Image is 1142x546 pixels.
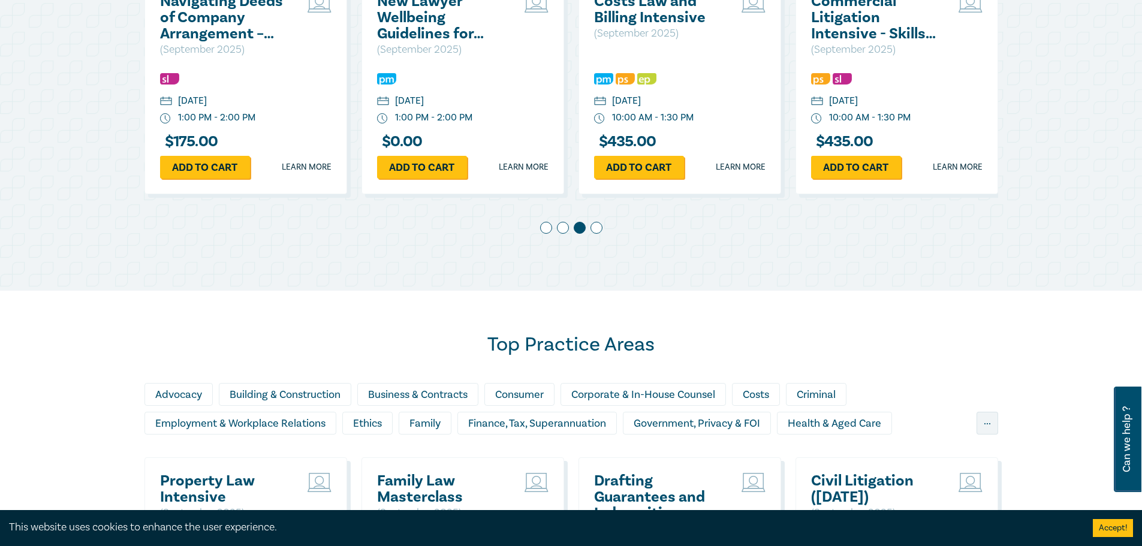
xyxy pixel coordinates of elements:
div: Corporate & In-House Counsel [561,383,726,406]
p: ( September 2025 ) [594,26,723,41]
div: Consumer [484,383,555,406]
p: ( September 2025 ) [377,42,506,58]
div: Intellectual Property [299,441,418,463]
button: Accept cookies [1093,519,1133,537]
a: Civil Litigation ([DATE]) [811,473,940,505]
a: Add to cart [594,156,684,179]
img: Substantive Law [833,73,852,85]
img: Professional Skills [811,73,830,85]
h3: $ 175.00 [160,134,218,150]
img: calendar [160,96,172,107]
div: Family [399,412,451,435]
div: Ethics [342,412,393,435]
a: Property Law Intensive [160,473,289,505]
a: Family Law Masterclass [377,473,506,505]
img: Live Stream [959,473,983,492]
div: Insolvency & Restructuring [144,441,293,463]
div: Finance, Tax, Superannuation [457,412,617,435]
div: 1:00 PM - 2:00 PM [395,111,472,125]
div: Health & Aged Care [777,412,892,435]
div: ... [977,412,998,435]
img: Live Stream [308,473,332,492]
p: ( September 2025 ) [160,42,289,58]
img: calendar [377,96,389,107]
div: Litigation & Dispute Resolution [424,441,592,463]
a: Add to cart [160,156,250,179]
div: Migration [598,441,665,463]
img: watch [377,113,388,124]
img: Practice Management & Business Skills [594,73,613,85]
img: Substantive Law [160,73,179,85]
img: Live Stream [742,473,766,492]
div: [DATE] [829,94,858,108]
div: Costs [732,383,780,406]
h3: $ 435.00 [811,134,873,150]
a: Learn more [499,161,549,173]
div: [DATE] [612,94,641,108]
img: Professional Skills [616,73,635,85]
div: Advocacy [144,383,213,406]
a: Drafting Guarantees and Indemnities [594,473,723,521]
img: calendar [594,96,606,107]
h3: $ 0.00 [377,134,423,150]
p: ( September 2025 ) [160,505,289,521]
div: Employment & Workplace Relations [144,412,336,435]
a: Add to cart [811,156,901,179]
img: calendar [811,96,823,107]
p: ( September 2025 ) [811,505,940,521]
h3: $ 435.00 [594,134,656,150]
img: Practice Management & Business Skills [377,73,396,85]
div: Business & Contracts [357,383,478,406]
div: 10:00 AM - 1:30 PM [612,111,694,125]
a: Learn more [933,161,983,173]
a: Learn more [282,161,332,173]
div: Government, Privacy & FOI [623,412,771,435]
div: [DATE] [178,94,207,108]
img: watch [594,113,605,124]
img: watch [811,113,822,124]
span: Can we help ? [1121,394,1132,485]
h2: Top Practice Areas [144,333,998,357]
div: 10:00 AM - 1:30 PM [829,111,911,125]
p: ( September 2025 ) [377,505,506,521]
img: watch [160,113,171,124]
div: 1:00 PM - 2:00 PM [178,111,255,125]
img: Live Stream [525,473,549,492]
img: Ethics & Professional Responsibility [637,73,656,85]
div: [DATE] [395,94,424,108]
div: Criminal [786,383,846,406]
div: Building & Construction [219,383,351,406]
p: ( September 2025 ) [811,42,940,58]
div: This website uses cookies to enhance the user experience. [9,520,1075,535]
div: Personal Injury & Medico-Legal [671,441,840,463]
a: Learn more [716,161,766,173]
a: Add to cart [377,156,467,179]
